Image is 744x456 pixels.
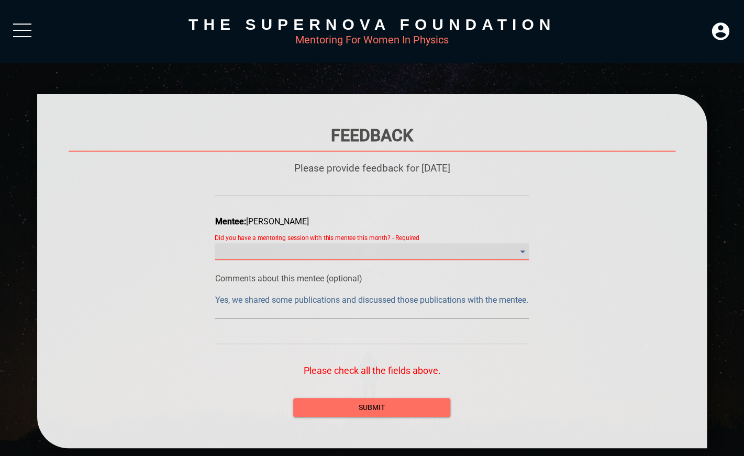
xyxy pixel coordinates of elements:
p: Please check all the fields above. [215,365,529,376]
div: [PERSON_NAME] [215,216,529,226]
div: ​ [215,243,529,260]
span: submit [302,401,442,414]
div: Mentoring For Women In Physics [37,33,707,46]
button: submit [293,398,450,417]
h1: Feedback [69,126,675,145]
textarea: Yes, we shared some publications and discussed those publications with the mentee. [215,295,529,315]
p: Please provide feedback for [DATE] [69,162,675,174]
div: The Supernova Foundation [37,16,707,33]
label: Did you have a mentoring session with this mentee this month? - Required [215,235,419,242]
p: Comments about this mentee (optional) [215,273,529,283]
span: Mentee: [215,216,246,226]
